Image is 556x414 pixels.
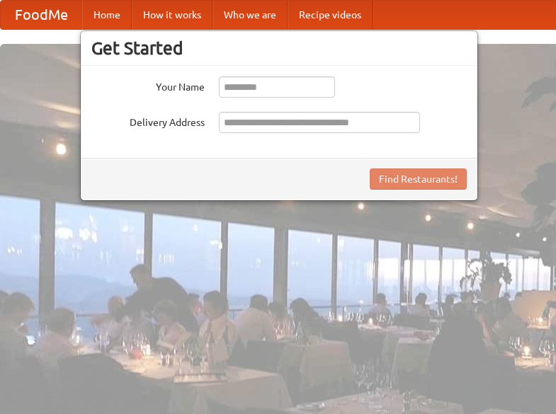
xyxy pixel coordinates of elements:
[82,1,132,29] a: Home
[91,38,467,59] h3: Get Started
[288,1,373,29] a: Recipe videos
[370,168,467,190] button: Find Restaurants!
[1,1,82,29] a: FoodMe
[132,1,212,29] a: How it works
[91,76,205,94] label: Your Name
[212,1,288,29] a: Who we are
[91,112,205,130] label: Delivery Address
